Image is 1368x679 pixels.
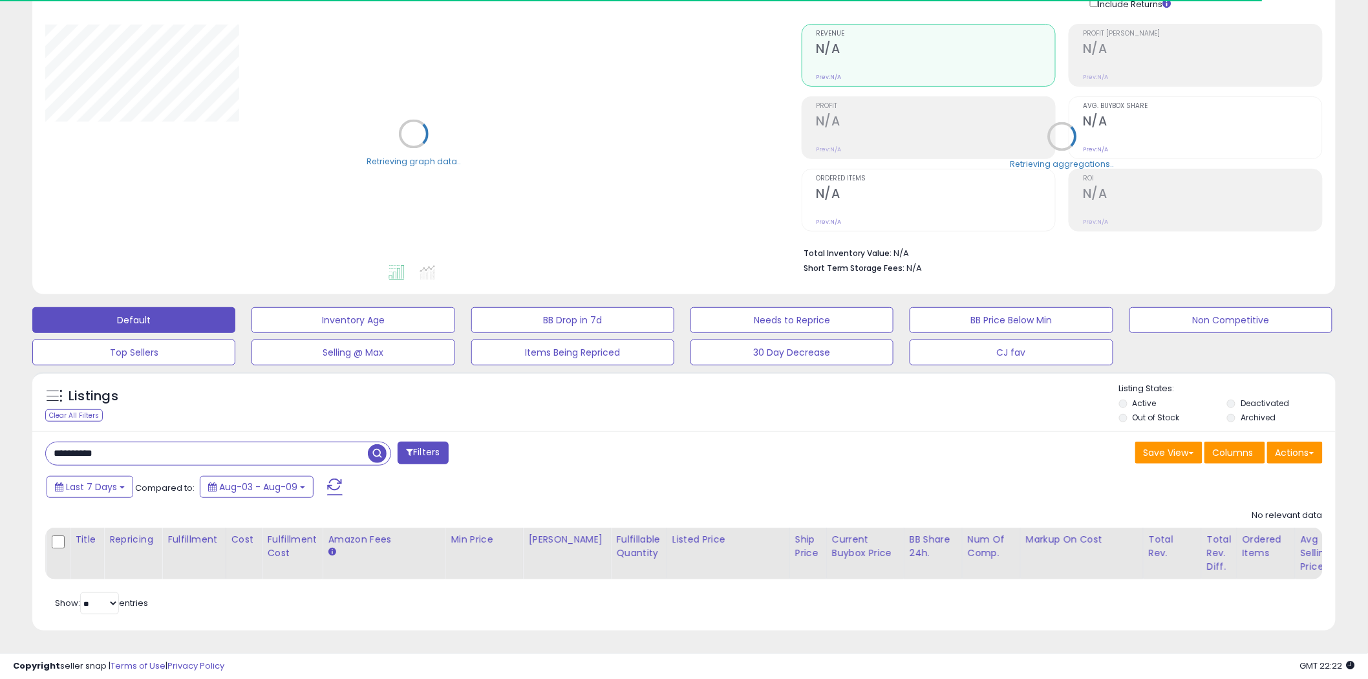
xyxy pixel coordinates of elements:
div: Retrieving graph data.. [367,156,461,167]
div: No relevant data [1252,510,1323,522]
button: Needs to Reprice [690,307,893,333]
button: Actions [1267,442,1323,464]
strong: Copyright [13,660,60,672]
button: CJ fav [910,339,1113,365]
div: Min Price [451,533,517,546]
div: seller snap | | [13,660,224,673]
div: Title [75,533,98,546]
th: The percentage added to the cost of goods (COGS) that forms the calculator for Min & Max prices. [1020,528,1143,579]
button: BB Price Below Min [910,307,1113,333]
div: Retrieving aggregations.. [1010,158,1115,170]
h5: Listings [69,387,118,405]
button: Top Sellers [32,339,235,365]
button: Last 7 Days [47,476,133,498]
label: Active [1133,398,1157,409]
div: Total Rev. Diff. [1207,533,1232,574]
a: Privacy Policy [167,660,224,672]
button: Columns [1204,442,1265,464]
button: Selling @ Max [251,339,454,365]
div: Cost [231,533,257,546]
span: Columns [1213,446,1254,459]
div: Fulfillable Quantity [616,533,661,560]
div: Num of Comp. [968,533,1015,560]
span: Last 7 Days [66,480,117,493]
div: Avg Selling Price [1301,533,1348,574]
div: [PERSON_NAME] [528,533,605,546]
div: Markup on Cost [1026,533,1138,546]
div: Repricing [109,533,156,546]
div: Amazon Fees [328,533,440,546]
span: 2025-08-17 22:22 GMT [1300,660,1355,672]
span: Aug-03 - Aug-09 [219,480,297,493]
div: Listed Price [672,533,784,546]
label: Deactivated [1241,398,1289,409]
span: Compared to: [135,482,195,494]
button: 30 Day Decrease [690,339,893,365]
div: Ship Price [795,533,821,560]
p: Listing States: [1119,383,1336,395]
a: Terms of Use [111,660,166,672]
label: Archived [1241,412,1276,423]
button: Save View [1135,442,1202,464]
div: Total Rev. [1149,533,1196,560]
div: BB Share 24h. [910,533,957,560]
button: Inventory Age [251,307,454,333]
div: Fulfillment Cost [267,533,317,560]
div: Clear All Filters [45,409,103,422]
label: Out of Stock [1133,412,1180,423]
div: Ordered Items [1243,533,1290,560]
button: Filters [398,442,448,464]
div: Current Buybox Price [832,533,899,560]
button: Default [32,307,235,333]
button: Items Being Repriced [471,339,674,365]
small: Amazon Fees. [328,546,336,558]
button: Aug-03 - Aug-09 [200,476,314,498]
span: Show: entries [55,597,148,609]
div: Fulfillment [167,533,220,546]
button: Non Competitive [1129,307,1332,333]
button: BB Drop in 7d [471,307,674,333]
